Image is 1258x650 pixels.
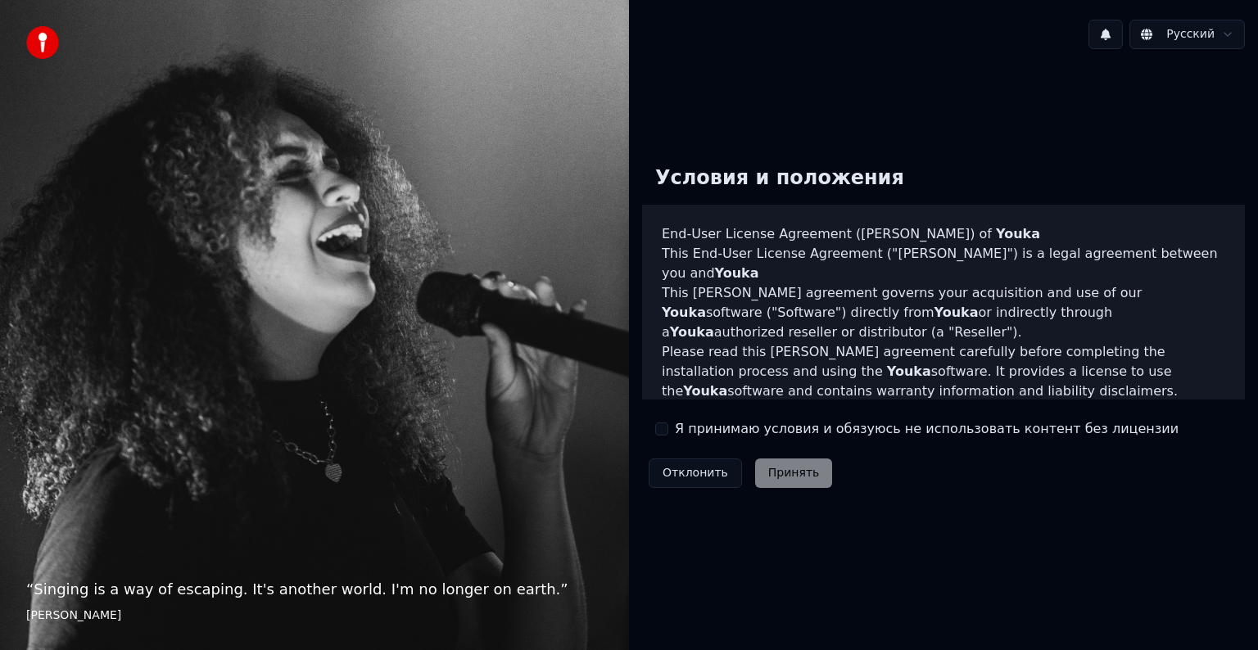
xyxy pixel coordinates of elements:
[642,152,917,205] div: Условия и положения
[683,383,727,399] span: Youka
[662,342,1225,401] p: Please read this [PERSON_NAME] agreement carefully before completing the installation process and...
[715,265,759,281] span: Youka
[662,305,706,320] span: Youka
[887,363,931,379] span: Youka
[675,419,1179,439] label: Я принимаю условия и обязуюсь не использовать контент без лицензии
[670,324,714,340] span: Youka
[662,244,1225,283] p: This End-User License Agreement ("[PERSON_NAME]") is a legal agreement between you and
[26,578,603,601] p: “ Singing is a way of escaping. It's another world. I'm no longer on earth. ”
[662,283,1225,342] p: This [PERSON_NAME] agreement governs your acquisition and use of our software ("Software") direct...
[649,458,742,488] button: Отклонить
[996,226,1040,241] span: Youka
[26,26,59,59] img: youka
[934,305,979,320] span: Youka
[662,224,1225,244] h3: End-User License Agreement ([PERSON_NAME]) of
[26,607,603,624] footer: [PERSON_NAME]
